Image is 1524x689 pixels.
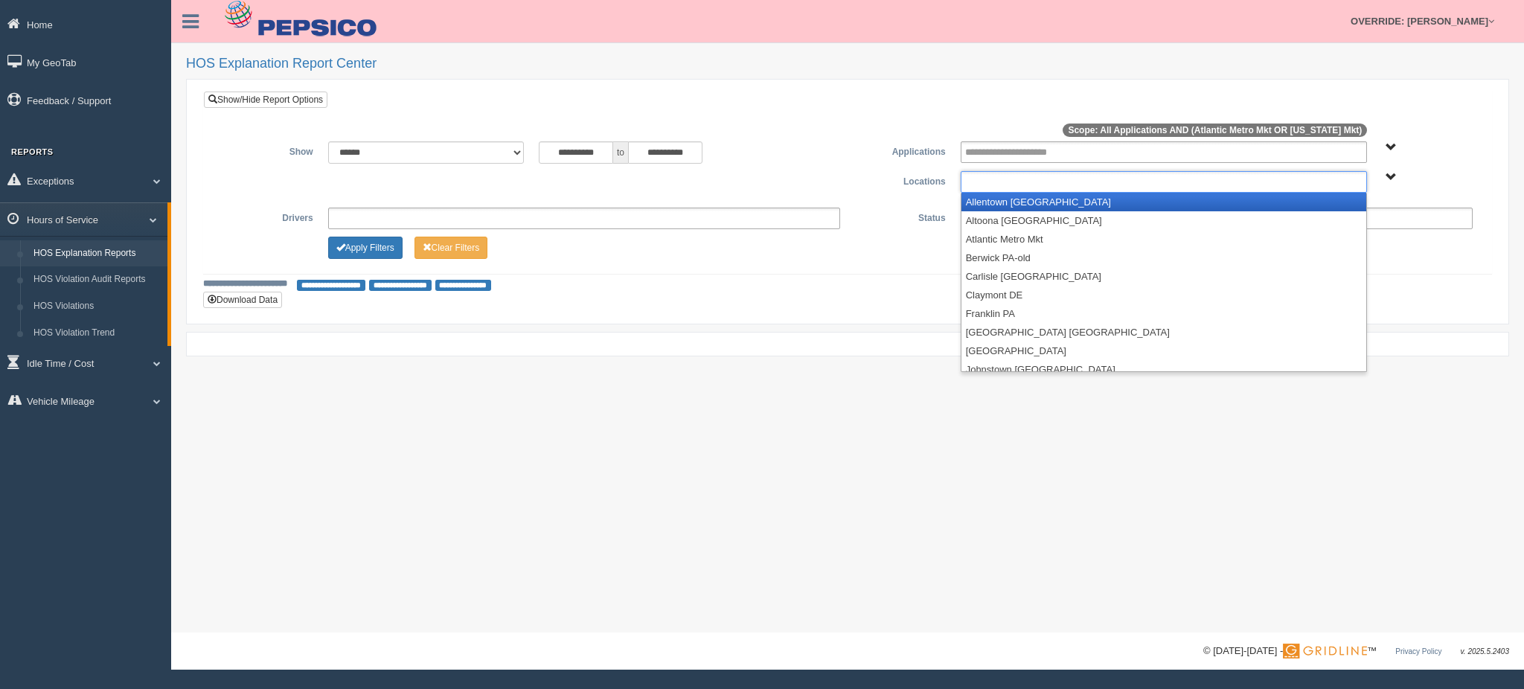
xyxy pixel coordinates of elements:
li: Franklin PA [961,304,1367,323]
label: Show [215,141,321,159]
label: Applications [848,141,953,159]
li: Carlisle [GEOGRAPHIC_DATA] [961,267,1367,286]
a: HOS Violations [27,293,167,320]
label: Drivers [215,208,321,225]
a: HOS Violation Audit Reports [27,266,167,293]
li: [GEOGRAPHIC_DATA] [961,342,1367,360]
label: Status [848,208,953,225]
a: HOS Violation Trend [27,320,167,347]
span: to [613,141,628,164]
a: Privacy Policy [1395,647,1441,656]
button: Download Data [203,292,282,308]
span: v. 2025.5.2403 [1461,647,1509,656]
li: Johnstown [GEOGRAPHIC_DATA] [961,360,1367,379]
li: Altoona [GEOGRAPHIC_DATA] [961,211,1367,230]
span: Scope: All Applications AND (Atlantic Metro Mkt OR [US_STATE] Mkt) [1063,124,1367,137]
li: Allentown [GEOGRAPHIC_DATA] [961,193,1367,211]
a: HOS Explanation Reports [27,240,167,267]
li: [GEOGRAPHIC_DATA] [GEOGRAPHIC_DATA] [961,323,1367,342]
a: Show/Hide Report Options [204,92,327,108]
li: Claymont DE [961,286,1367,304]
li: Atlantic Metro Mkt [961,230,1367,249]
button: Change Filter Options [328,237,403,259]
button: Change Filter Options [414,237,488,259]
h2: HOS Explanation Report Center [186,57,1509,71]
div: © [DATE]-[DATE] - ™ [1203,644,1509,659]
li: Berwick PA-old [961,249,1367,267]
img: Gridline [1283,644,1367,658]
label: Locations [848,171,953,189]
